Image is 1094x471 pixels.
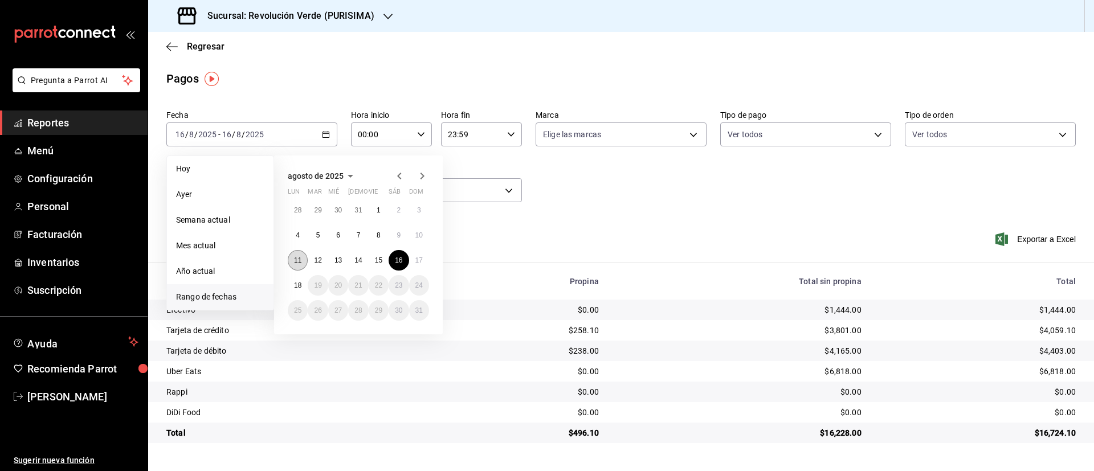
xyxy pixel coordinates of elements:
[334,306,342,314] abbr: 27 de agosto de 2025
[31,75,123,87] span: Pregunta a Parrot AI
[176,265,264,277] span: Año actual
[389,225,409,245] button: 9 de agosto de 2025
[912,129,947,140] span: Ver todos
[395,256,402,264] abbr: 16 de agosto de 2025
[166,427,441,439] div: Total
[880,277,1076,286] div: Total
[14,454,138,466] span: Sugerir nueva función
[294,206,301,214] abbr: 28 de julio de 2025
[543,129,601,140] span: Elige las marcas
[354,206,362,214] abbr: 31 de julio de 2025
[125,30,134,39] button: open_drawer_menu
[617,345,862,357] div: $4,165.00
[27,227,138,242] span: Facturación
[187,41,224,52] span: Regresar
[415,256,423,264] abbr: 17 de agosto de 2025
[351,111,432,119] label: Hora inicio
[296,231,300,239] abbr: 4 de agosto de 2025
[409,275,429,296] button: 24 de agosto de 2025
[395,281,402,289] abbr: 23 de agosto de 2025
[27,115,138,130] span: Reportes
[375,256,382,264] abbr: 15 de agosto de 2025
[308,188,321,200] abbr: martes
[166,41,224,52] button: Regresar
[308,300,328,321] button: 26 de agosto de 2025
[348,225,368,245] button: 7 de agosto de 2025
[314,256,321,264] abbr: 12 de agosto de 2025
[308,250,328,271] button: 12 de agosto de 2025
[377,206,381,214] abbr: 1 de agosto de 2025
[880,304,1076,316] div: $1,444.00
[232,130,235,139] span: /
[720,111,891,119] label: Tipo de pago
[308,200,328,220] button: 29 de julio de 2025
[288,169,357,183] button: agosto de 2025
[294,281,301,289] abbr: 18 de agosto de 2025
[369,300,389,321] button: 29 de agosto de 2025
[415,231,423,239] abbr: 10 de agosto de 2025
[316,231,320,239] abbr: 5 de agosto de 2025
[348,188,415,200] abbr: jueves
[194,130,198,139] span: /
[27,361,138,376] span: Recomienda Parrot
[880,407,1076,418] div: $0.00
[395,306,402,314] abbr: 30 de agosto de 2025
[409,188,423,200] abbr: domingo
[348,275,368,296] button: 21 de agosto de 2025
[328,200,348,220] button: 30 de julio de 2025
[389,200,409,220] button: 2 de agosto de 2025
[348,200,368,220] button: 31 de julio de 2025
[409,225,429,245] button: 10 de agosto de 2025
[245,130,264,139] input: ----
[617,427,862,439] div: $16,228.00
[409,250,429,271] button: 17 de agosto de 2025
[459,304,599,316] div: $0.00
[617,366,862,377] div: $6,818.00
[334,206,342,214] abbr: 30 de julio de 2025
[905,111,1076,119] label: Tipo de orden
[205,72,219,86] img: Tooltip marker
[189,130,194,139] input: --
[176,214,264,226] span: Semana actual
[308,225,328,245] button: 5 de agosto de 2025
[998,232,1076,246] button: Exportar a Excel
[348,300,368,321] button: 28 de agosto de 2025
[175,130,185,139] input: --
[185,130,189,139] span: /
[880,366,1076,377] div: $6,818.00
[880,427,1076,439] div: $16,724.10
[369,225,389,245] button: 8 de agosto de 2025
[328,225,348,245] button: 6 de agosto de 2025
[334,256,342,264] abbr: 13 de agosto de 2025
[288,300,308,321] button: 25 de agosto de 2025
[176,240,264,252] span: Mes actual
[236,130,242,139] input: --
[375,306,382,314] abbr: 29 de agosto de 2025
[288,275,308,296] button: 18 de agosto de 2025
[198,9,374,23] h3: Sucursal: Revolución Verde (PURISIMA)
[417,206,421,214] abbr: 3 de agosto de 2025
[728,129,762,140] span: Ver todos
[536,111,707,119] label: Marca
[27,255,138,270] span: Inventarios
[308,275,328,296] button: 19 de agosto de 2025
[377,231,381,239] abbr: 8 de agosto de 2025
[415,281,423,289] abbr: 24 de agosto de 2025
[288,250,308,271] button: 11 de agosto de 2025
[27,199,138,214] span: Personal
[369,188,378,200] abbr: viernes
[389,250,409,271] button: 16 de agosto de 2025
[328,300,348,321] button: 27 de agosto de 2025
[459,427,599,439] div: $496.10
[218,130,221,139] span: -
[328,250,348,271] button: 13 de agosto de 2025
[389,188,401,200] abbr: sábado
[27,171,138,186] span: Configuración
[369,250,389,271] button: 15 de agosto de 2025
[880,325,1076,336] div: $4,059.10
[288,225,308,245] button: 4 de agosto de 2025
[27,335,124,349] span: Ayuda
[336,231,340,239] abbr: 6 de agosto de 2025
[369,275,389,296] button: 22 de agosto de 2025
